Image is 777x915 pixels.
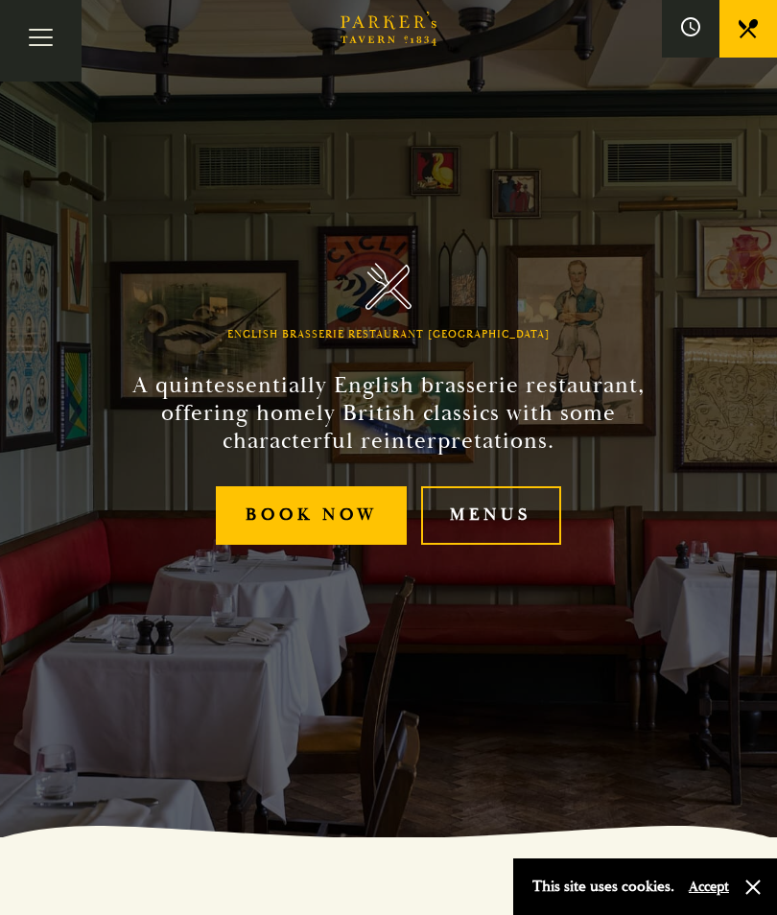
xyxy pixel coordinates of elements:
h2: A quintessentially English brasserie restaurant, offering homely British classics with some chara... [105,372,672,455]
a: Book Now [216,486,407,545]
h1: English Brasserie Restaurant [GEOGRAPHIC_DATA] [227,329,550,341]
button: Accept [689,878,729,896]
img: Parker's Tavern Brasserie Cambridge [365,263,412,310]
p: This site uses cookies. [532,873,674,901]
a: Menus [421,486,561,545]
button: Close and accept [743,878,763,897]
